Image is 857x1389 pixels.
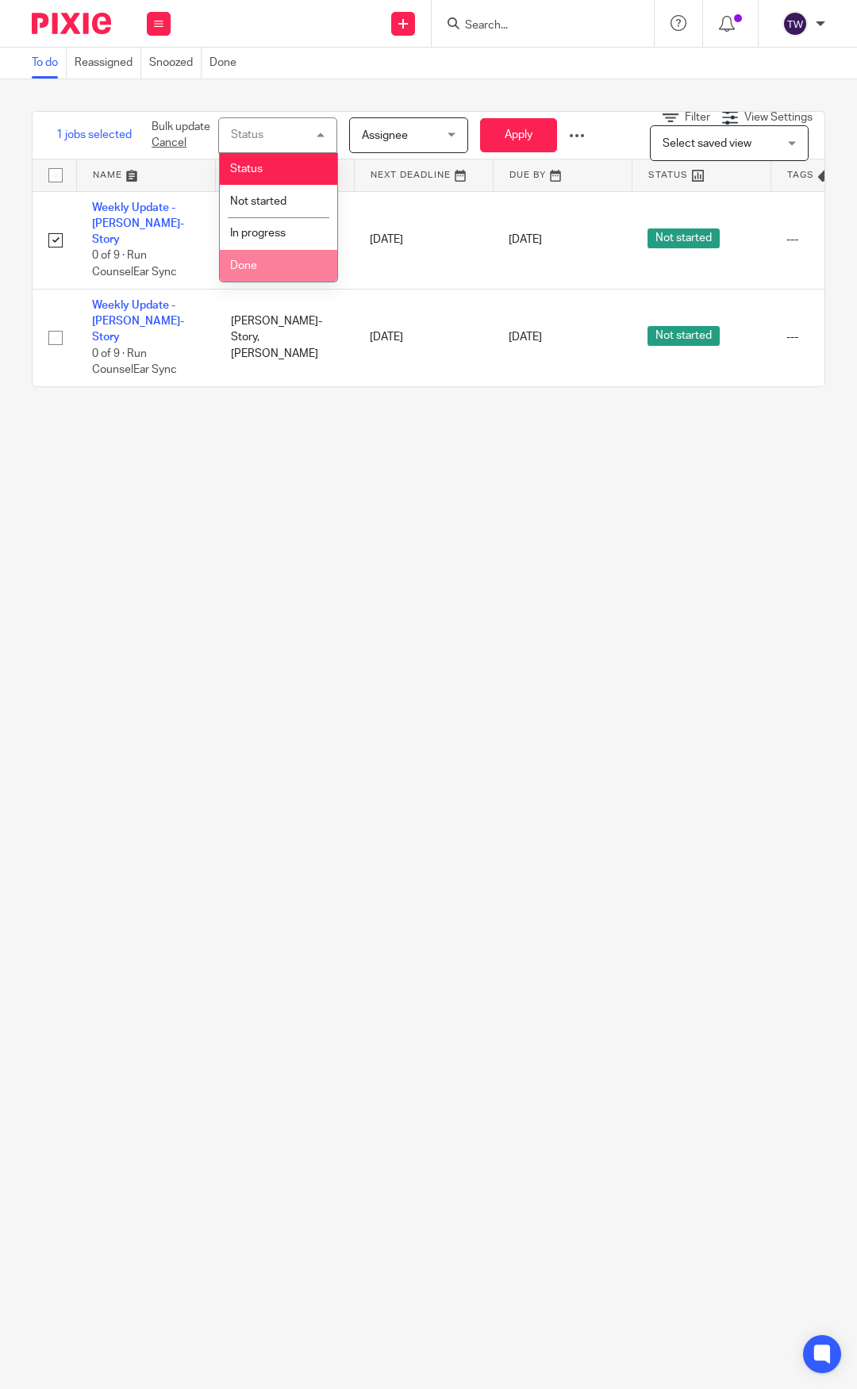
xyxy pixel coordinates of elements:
[480,118,557,152] button: Apply
[215,289,354,386] td: [PERSON_NAME]-Story, [PERSON_NAME]
[209,48,244,79] a: Done
[648,326,720,346] span: Not started
[648,228,720,248] span: Not started
[230,228,286,239] span: In progress
[230,163,263,175] span: Status
[354,191,493,289] td: [DATE]
[231,129,263,140] div: Status
[463,19,606,33] input: Search
[92,202,184,246] a: Weekly Update - [PERSON_NAME]-Story
[152,119,210,152] p: Bulk update
[685,112,710,123] span: Filter
[509,234,542,245] span: [DATE]
[744,112,813,123] span: View Settings
[362,130,408,141] span: Assignee
[75,48,141,79] a: Reassigned
[230,260,257,271] span: Done
[56,127,132,143] span: 1 jobs selected
[149,48,202,79] a: Snoozed
[32,13,111,34] img: Pixie
[92,348,177,376] span: 0 of 9 · Run CounselEar Sync
[230,196,286,207] span: Not started
[92,251,177,278] span: 0 of 9 · Run CounselEar Sync
[215,191,354,289] td: [PERSON_NAME]
[92,300,184,343] a: Weekly Update - [PERSON_NAME]-Story
[782,11,808,36] img: svg%3E
[354,289,493,386] td: [DATE]
[509,332,542,343] span: [DATE]
[152,137,186,148] a: Cancel
[663,138,751,149] span: Select saved view
[787,171,814,179] span: Tags
[32,48,67,79] a: To do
